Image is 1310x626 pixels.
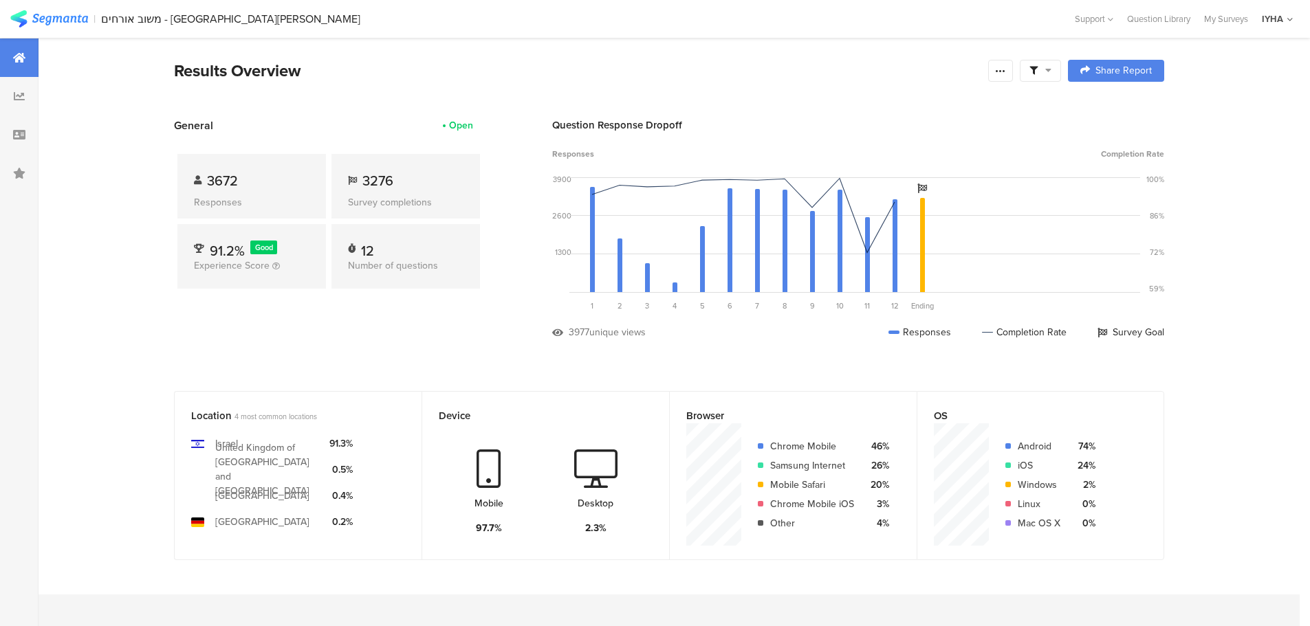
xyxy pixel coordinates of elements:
div: Mobile [474,496,503,511]
div: Browser [686,408,877,423]
span: 8 [783,300,787,311]
a: My Surveys [1197,12,1255,25]
div: Desktop [578,496,613,511]
div: 2600 [552,210,571,221]
span: 4 [673,300,677,311]
span: Experience Score [194,258,270,273]
div: Completion Rate [982,325,1067,339]
div: Question Response Dropoff [552,118,1164,133]
div: 86% [1150,210,1164,221]
div: 20% [865,478,889,492]
div: 46% [865,439,889,454]
div: Windows [1018,478,1060,492]
div: 0.5% [329,462,353,477]
div: משוב אורחים - [GEOGRAPHIC_DATA][PERSON_NAME] [101,12,360,25]
div: 0.2% [329,515,353,529]
img: segmanta logo [10,10,88,27]
span: 5 [700,300,705,311]
div: Survey completions [348,195,463,210]
div: Israel [215,436,238,451]
div: Support [1075,8,1113,30]
span: 2 [618,300,622,311]
span: 6 [728,300,732,311]
span: 3 [645,300,649,311]
div: OS [934,408,1124,423]
div: Samsung Internet [770,458,854,473]
div: 3977 [569,325,589,339]
div: unique views [589,325,646,339]
div: Location [191,408,382,423]
div: Ending [908,300,936,311]
div: United Kingdom of [GEOGRAPHIC_DATA] and [GEOGRAPHIC_DATA] [215,440,318,498]
div: Mac OS X [1018,516,1060,530]
span: Share Report [1095,66,1152,76]
div: Android [1018,439,1060,454]
div: 59% [1149,283,1164,294]
div: Results Overview [174,58,981,83]
div: Mobile Safari [770,478,854,492]
a: Question Library [1120,12,1197,25]
div: IYHA [1262,12,1283,25]
div: Chrome Mobile [770,439,854,454]
div: 3% [865,497,889,511]
div: 100% [1146,174,1164,185]
div: [GEOGRAPHIC_DATA] [215,515,309,529]
div: [GEOGRAPHIC_DATA] [215,489,309,503]
div: Open [449,118,473,133]
div: 12 [361,241,374,254]
span: 12 [891,300,899,311]
div: 3900 [553,174,571,185]
span: Responses [552,148,594,160]
span: Good [255,242,273,253]
span: 10 [836,300,844,311]
span: 9 [810,300,815,311]
div: 4% [865,516,889,530]
span: Number of questions [348,258,438,273]
div: iOS [1018,458,1060,473]
span: 4 most common locations [234,411,317,422]
div: Chrome Mobile iOS [770,497,854,511]
span: 11 [864,300,870,311]
div: Device [439,408,630,423]
div: 0% [1071,516,1095,530]
div: 2.3% [585,521,607,535]
div: Responses [194,195,309,210]
span: General [174,118,213,133]
i: Survey Goal [917,183,927,193]
div: 1300 [555,247,571,258]
div: 97.7% [476,521,502,535]
div: 74% [1071,439,1095,454]
div: Responses [888,325,951,339]
div: 2% [1071,478,1095,492]
span: 3672 [207,170,238,191]
div: | [94,11,96,27]
div: 72% [1150,247,1164,258]
span: Completion Rate [1101,148,1164,160]
div: 0% [1071,497,1095,511]
div: Other [770,516,854,530]
span: 91.2% [210,241,245,261]
div: 0.4% [329,489,353,503]
div: Linux [1018,497,1060,511]
span: 7 [755,300,759,311]
div: 91.3% [329,436,353,451]
span: 3276 [362,170,393,191]
span: 1 [591,300,593,311]
div: Survey Goal [1098,325,1164,339]
div: 26% [865,458,889,473]
div: 24% [1071,458,1095,473]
